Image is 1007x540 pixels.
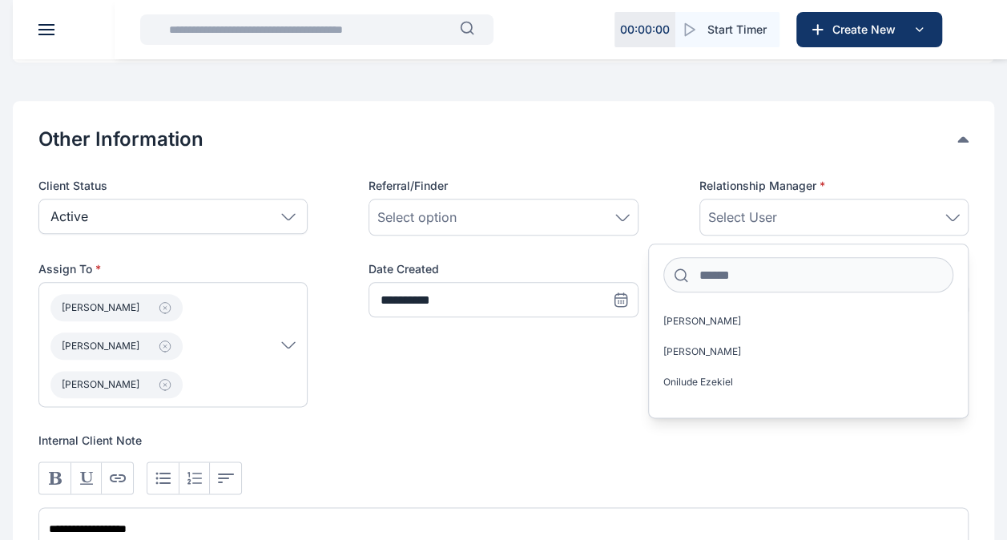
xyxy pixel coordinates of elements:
[38,127,957,152] button: Other Information
[62,340,139,353] span: [PERSON_NAME]
[369,178,448,194] span: Referral/Finder
[38,127,969,152] div: Other Information
[369,261,638,277] label: Date Created
[620,22,670,38] p: 00 : 00 : 00
[707,22,767,38] span: Start Timer
[38,261,308,277] p: Assign To
[38,178,308,194] label: Client Status
[62,301,139,314] span: [PERSON_NAME]
[50,371,183,398] button: [PERSON_NAME]
[663,345,741,358] span: [PERSON_NAME]
[50,294,183,321] button: [PERSON_NAME]
[826,22,909,38] span: Create New
[50,207,88,226] p: Active
[663,315,741,328] span: [PERSON_NAME]
[377,208,457,227] span: Select option
[62,378,139,391] span: [PERSON_NAME]
[699,178,825,194] span: Relationship Manager
[38,433,969,449] p: Internal Client Note
[663,376,733,389] span: Onilude Ezekiel
[675,12,779,47] button: Start Timer
[50,332,183,360] button: [PERSON_NAME]
[708,208,777,227] span: Select User
[796,12,942,47] button: Create New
